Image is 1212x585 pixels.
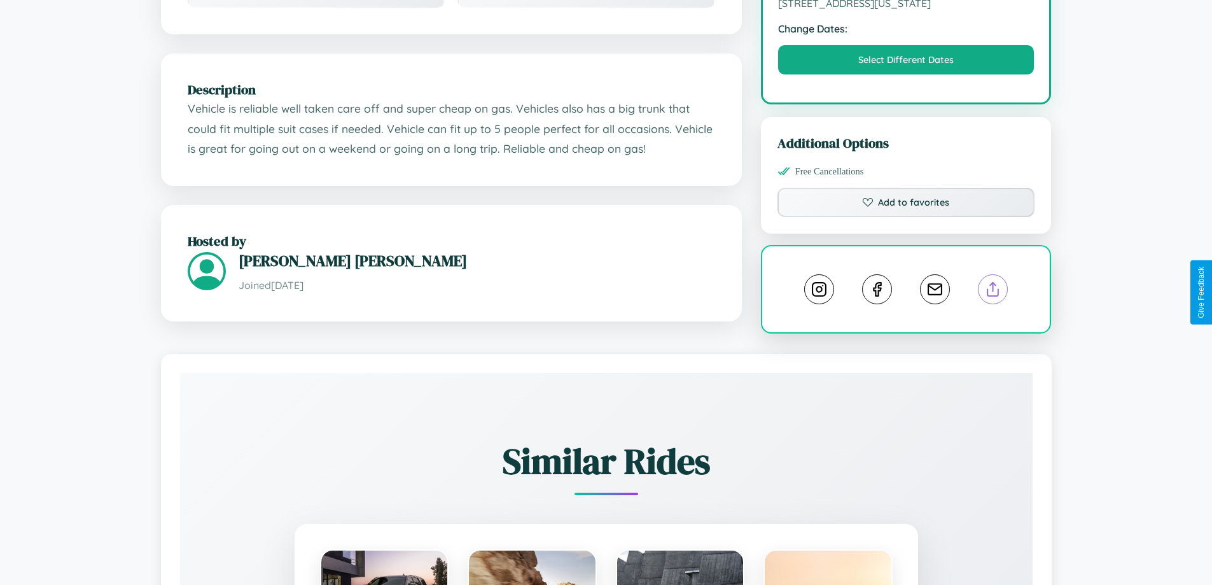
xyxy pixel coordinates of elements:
[795,166,864,177] span: Free Cancellations
[188,232,715,250] h2: Hosted by
[777,134,1035,152] h3: Additional Options
[239,250,715,271] h3: [PERSON_NAME] [PERSON_NAME]
[188,80,715,99] h2: Description
[1197,267,1206,318] div: Give Feedback
[778,22,1034,35] strong: Change Dates:
[188,99,715,159] p: Vehicle is reliable well taken care off and super cheap on gas. Vehicles also has a big trunk tha...
[777,188,1035,217] button: Add to favorites
[225,437,988,486] h2: Similar Rides
[778,45,1034,74] button: Select Different Dates
[239,276,715,295] p: Joined [DATE]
